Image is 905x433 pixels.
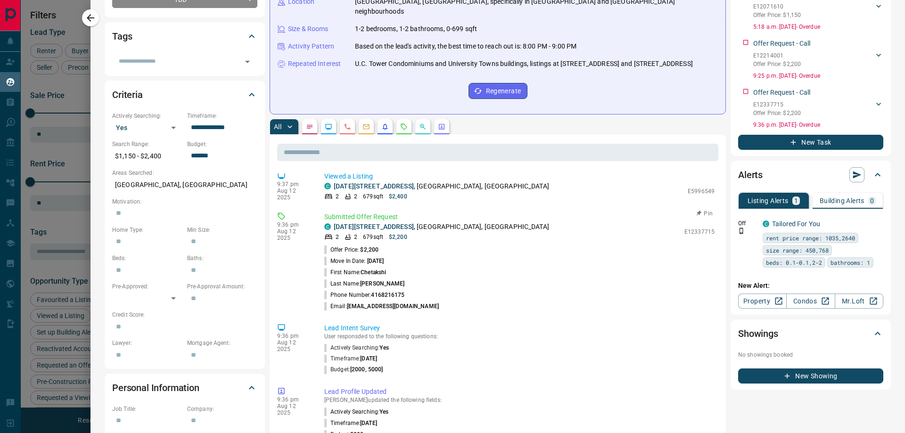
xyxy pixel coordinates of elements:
[362,123,370,131] svg: Emails
[688,187,715,196] p: E5996549
[334,223,414,230] a: [DATE][STREET_ADDRESS]
[274,123,281,130] p: All
[738,351,883,359] p: No showings booked
[738,294,787,309] a: Property
[277,339,310,352] p: Aug 12 2025
[187,112,257,120] p: Timeframe:
[361,269,386,276] span: Chetakshi
[325,123,332,131] svg: Lead Browsing Activity
[753,11,801,19] p: Offer Price: $1,150
[360,280,404,287] span: [PERSON_NAME]
[112,376,257,399] div: Personal Information
[112,177,257,193] p: [GEOGRAPHIC_DATA], [GEOGRAPHIC_DATA]
[324,279,405,288] p: Last Name:
[753,51,801,60] p: E12214001
[112,112,182,120] p: Actively Searching:
[324,408,389,416] p: Actively Searching :
[112,25,257,48] div: Tags
[112,380,199,395] h2: Personal Information
[112,29,132,44] h2: Tags
[753,0,883,21] div: E12071610Offer Price: $1,150
[870,197,874,204] p: 0
[277,228,310,241] p: Aug 12 2025
[324,397,715,403] p: [PERSON_NAME] updated the following fields:
[753,100,801,109] p: E12337715
[691,209,718,218] button: Pin
[738,167,763,182] h2: Alerts
[766,233,855,243] span: rent price range: 1035,2640
[419,123,427,131] svg: Opportunities
[324,245,378,254] p: Offer Price:
[112,405,182,413] p: Job Title:
[381,123,389,131] svg: Listing Alerts
[277,181,310,188] p: 9:37 pm
[334,222,549,232] p: , [GEOGRAPHIC_DATA], [GEOGRAPHIC_DATA]
[389,192,407,201] p: $2,400
[379,344,388,351] span: Yes
[187,254,257,262] p: Baths:
[753,60,801,68] p: Offer Price: $2,200
[355,41,576,51] p: Based on the lead's activity, the best time to reach out is: 8:00 PM - 9:00 PM
[324,268,386,277] p: First Name:
[112,120,182,135] div: Yes
[831,258,870,267] span: bathrooms: 1
[306,123,313,131] svg: Notes
[354,233,357,241] p: 2
[288,59,341,69] p: Repeated Interest
[355,24,477,34] p: 1-2 bedrooms, 1-2 bathrooms, 0-699 sqft
[277,221,310,228] p: 9:36 pm
[112,254,182,262] p: Beds:
[753,121,883,129] p: 9:36 p.m. [DATE] - Overdue
[379,408,388,415] span: Yes
[360,246,378,253] span: $2,200
[324,223,331,230] div: condos.ca
[400,123,408,131] svg: Requests
[112,83,257,106] div: Criteria
[324,419,377,427] p: Timeframe :
[324,387,715,397] p: Lead Profile Updated
[350,366,383,373] span: [2000, 5000]
[794,197,798,204] p: 1
[112,282,182,291] p: Pre-Approved:
[334,182,414,190] a: [DATE][STREET_ADDRESS]
[112,197,257,206] p: Motivation:
[763,221,769,227] div: condos.ca
[336,192,339,201] p: 2
[753,39,811,49] p: Offer Request - Call
[835,294,883,309] a: Mr.Loft
[469,83,527,99] button: Regenerate
[738,228,745,234] svg: Push Notification Only
[324,212,715,222] p: Submitted Offer Request
[748,197,789,204] p: Listing Alerts
[324,291,405,299] p: Phone Number:
[738,163,883,186] div: Alerts
[753,98,883,119] div: E12337715Offer Price: $2,200
[112,169,257,177] p: Areas Searched:
[324,323,715,333] p: Lead Intent Survey
[820,197,864,204] p: Building Alerts
[738,219,757,228] p: Off
[438,123,445,131] svg: Agent Actions
[112,140,182,148] p: Search Range:
[324,344,389,352] p: actively searching :
[324,183,331,189] div: condos.ca
[288,41,334,51] p: Activity Pattern
[112,226,182,234] p: Home Type:
[112,310,257,319] p: Credit Score:
[112,87,143,102] h2: Criteria
[187,405,257,413] p: Company:
[288,24,329,34] p: Size & Rooms
[363,233,383,241] p: 679 sqft
[766,258,822,267] span: beds: 0.1-0.1,2-2
[277,396,310,403] p: 9:36 pm
[738,281,883,291] p: New Alert:
[324,366,383,374] p: budget :
[738,322,883,345] div: Showings
[360,355,377,362] span: [DATE]
[753,2,801,11] p: E12071610
[277,333,310,339] p: 9:36 pm
[363,192,383,201] p: 679 sqft
[354,192,357,201] p: 2
[324,333,715,340] p: User responsded to the following questions:
[738,135,883,150] button: New Task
